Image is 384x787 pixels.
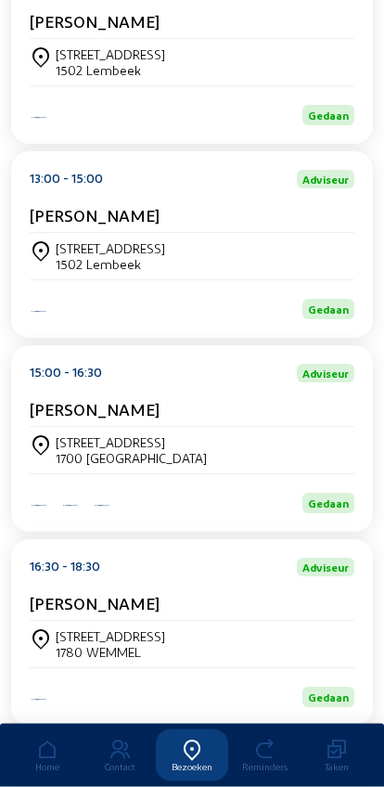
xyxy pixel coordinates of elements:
div: [STREET_ADDRESS] [56,435,207,451]
a: Home [11,729,83,781]
img: Energy Protect Ramen & Deuren [30,698,48,703]
img: Iso Protect [30,504,48,509]
span: Adviseur [302,174,349,186]
a: Bezoeken [156,729,228,781]
span: Adviseur [302,562,349,574]
a: Reminders [228,729,301,781]
span: Gedaan [308,691,349,704]
div: 16:30 - 18:30 [30,559,100,577]
span: Gedaan [308,110,349,123]
div: [STREET_ADDRESS] [56,241,165,257]
div: 13:00 - 15:00 [30,171,103,189]
div: Contact [83,761,156,772]
cam-card-title: [PERSON_NAME] [30,594,160,613]
img: Energy Protect Ramen & Deuren [30,116,48,121]
cam-card-title: [PERSON_NAME] [30,400,160,419]
div: Home [11,761,83,772]
span: Gedaan [308,303,349,316]
div: Reminders [228,761,301,772]
img: Energy Protect Ramen & Deuren [61,504,80,509]
a: Taken [301,729,373,781]
div: 1700 [GEOGRAPHIC_DATA] [56,451,207,467]
div: 1502 Lembeek [56,257,165,273]
div: 1502 Lembeek [56,63,165,79]
div: 1780 WEMMEL [56,645,165,661]
span: Adviseur [302,368,349,380]
div: 15:00 - 16:30 [30,365,102,383]
div: Bezoeken [156,761,228,772]
a: Contact [83,729,156,781]
img: Energy Protect Ramen & Deuren [30,310,48,315]
div: [STREET_ADDRESS] [56,47,165,63]
div: [STREET_ADDRESS] [56,629,165,645]
span: Gedaan [308,497,349,510]
cam-card-title: [PERSON_NAME] [30,12,160,32]
cam-card-title: [PERSON_NAME] [30,206,160,226]
img: Energy Protect Dak- & gevelrenovatie [93,504,111,509]
div: Taken [301,761,373,772]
